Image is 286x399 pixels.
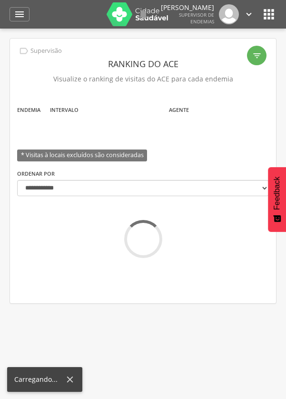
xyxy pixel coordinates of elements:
i:  [252,51,262,60]
header: Ranking do ACE [17,55,269,72]
span: * Visitas à locais excluídos são consideradas [17,150,147,161]
a:  [138,4,149,24]
div: Filtro [247,46,266,65]
a:  [244,4,254,24]
button: Feedback - Mostrar pesquisa [268,167,286,232]
i:  [244,9,254,20]
span: Feedback [273,177,281,210]
p: [PERSON_NAME] [161,4,214,11]
span: Supervisor de Endemias [179,11,214,25]
p: Visualize o ranking de visitas do ACE para cada endemia [17,72,269,86]
p: Supervisão [30,47,62,55]
label: Agente [169,106,189,114]
label: Endemia [17,106,40,114]
i:  [261,7,276,22]
label: Ordenar por [17,170,55,178]
a:  [10,7,30,21]
i:  [14,9,25,20]
i:  [138,9,149,20]
i:  [19,46,29,56]
label: Intervalo [50,106,79,114]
